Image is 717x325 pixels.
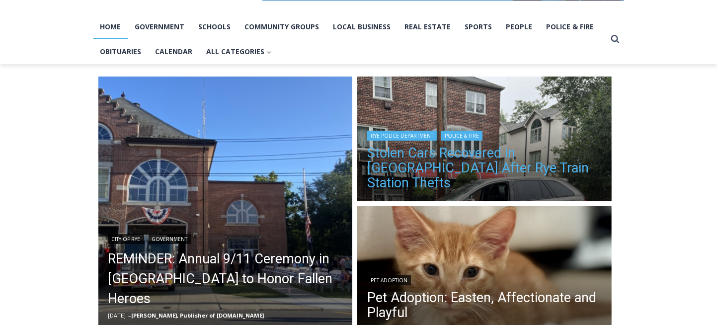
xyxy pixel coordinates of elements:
a: REMINDER: Annual 9/11 Ceremony in [GEOGRAPHIC_DATA] to Honor Fallen Heroes [108,249,343,309]
a: Pet Adoption: Easten, Affectionate and Playful [367,290,602,320]
a: Pet Adoption [367,275,411,285]
a: Community Groups [238,14,326,39]
a: City of Rye [108,234,144,244]
div: "the precise, almost orchestrated movements of cutting and assembling sushi and [PERSON_NAME] mak... [102,62,146,119]
a: Obituaries [93,39,149,64]
div: | [108,232,343,244]
a: Rye Police Department [367,131,437,141]
a: Open Tues. - Sun. [PHONE_NUMBER] [0,100,100,124]
a: Read More Stolen Cars Recovered in Bronx After Rye Train Station Thefts [357,77,612,204]
nav: Primary Navigation [93,14,606,65]
button: Child menu of All Categories [200,39,279,64]
a: Local Business [326,14,398,39]
img: (PHOTO: This Ford Edge was stolen from the Rye Metro North train station on Tuesday, September 9,... [357,77,612,204]
time: [DATE] [108,312,126,319]
a: [PERSON_NAME], Publisher of [DOMAIN_NAME] [132,312,264,319]
a: People [499,14,540,39]
a: Government [149,234,191,244]
a: Government [128,14,192,39]
span: Open Tues. - Sun. [PHONE_NUMBER] [3,102,97,140]
a: Calendar [149,39,200,64]
a: Real Estate [398,14,458,39]
a: Stolen Cars Recovered in [GEOGRAPHIC_DATA] After Rye Train Station Thefts [367,146,602,190]
button: View Search Form [606,30,624,48]
a: Schools [192,14,238,39]
a: Police & Fire [540,14,601,39]
div: | [367,129,602,141]
a: Sports [458,14,499,39]
a: Police & Fire [441,131,482,141]
a: Home [93,14,128,39]
span: – [129,312,132,319]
